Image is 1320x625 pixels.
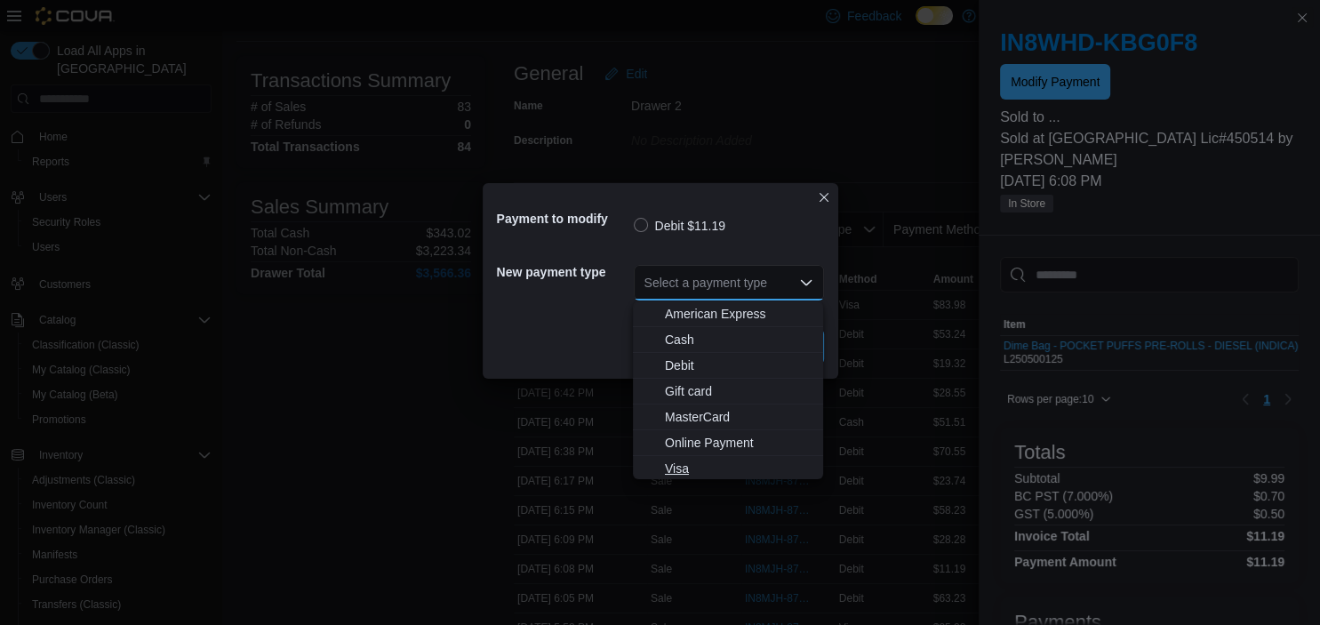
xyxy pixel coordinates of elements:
[633,301,823,327] button: American Express
[665,408,812,426] span: MasterCard
[497,201,630,236] h5: Payment to modify
[813,187,835,208] button: Closes this modal window
[633,430,823,456] button: Online Payment
[633,301,823,482] div: Choose from the following options
[799,276,813,290] button: Close list of options
[633,456,823,482] button: Visa
[633,327,823,353] button: Cash
[644,272,646,293] input: Accessible screen reader label
[633,379,823,405] button: Gift card
[634,215,725,236] label: Debit $11.19
[665,357,812,374] span: Debit
[633,405,823,430] button: MasterCard
[497,254,630,290] h5: New payment type
[665,382,812,400] span: Gift card
[633,353,823,379] button: Debit
[665,460,812,477] span: Visa
[665,305,812,323] span: American Express
[665,434,812,452] span: Online Payment
[665,331,812,349] span: Cash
